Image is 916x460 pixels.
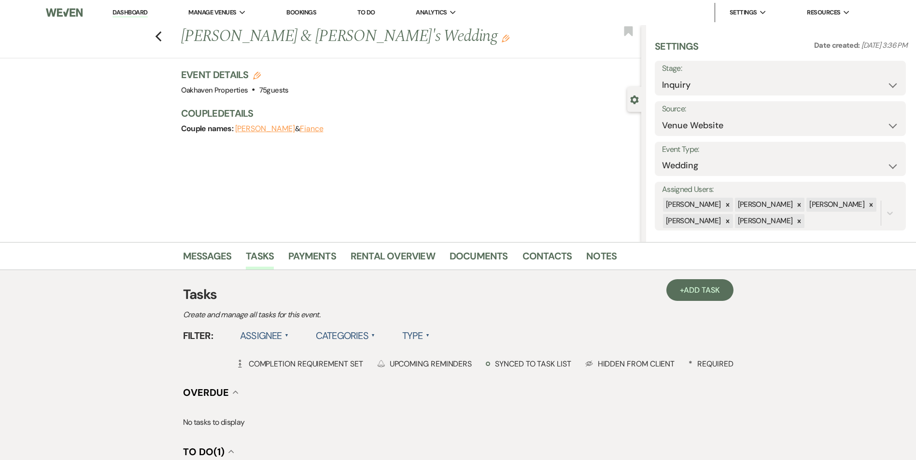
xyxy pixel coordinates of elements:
div: [PERSON_NAME] [735,214,794,228]
span: Overdue [183,386,229,399]
p: Create and manage all tasks for this event. [183,309,521,321]
button: Edit [502,34,509,42]
h3: Tasks [183,284,733,305]
div: Completion Requirement Set [236,359,363,369]
label: Assignee [240,327,289,344]
a: Documents [450,248,508,270]
span: Oakhaven Properties [181,85,248,95]
a: Payments [288,248,336,270]
span: ▲ [371,332,375,339]
button: [PERSON_NAME] [235,125,295,133]
div: [PERSON_NAME] [663,198,722,212]
span: & [235,124,324,134]
div: [PERSON_NAME] [735,198,794,212]
div: [PERSON_NAME] [806,198,866,212]
div: Hidden from Client [585,359,675,369]
label: Type [402,327,430,344]
span: Add Task [684,285,719,295]
a: +Add Task [666,279,733,301]
span: Date created: [814,41,861,50]
label: Source: [662,102,899,116]
label: Event Type: [662,143,899,157]
span: Settings [730,8,757,17]
span: Manage Venues [188,8,236,17]
a: Notes [586,248,617,270]
button: To Do(1) [183,447,234,457]
div: Required [689,359,733,369]
a: Bookings [286,8,316,16]
span: ▲ [285,332,289,339]
span: To Do (1) [183,446,225,458]
span: Filter: [183,328,213,343]
span: Couple names: [181,123,235,134]
h3: Couple Details [181,107,632,120]
span: Analytics [416,8,447,17]
label: Categories [316,327,375,344]
button: Fiance [300,125,324,133]
button: Close lead details [630,95,639,104]
a: Rental Overview [351,248,435,270]
img: Weven Logo [46,2,83,23]
button: Overdue [183,388,239,397]
div: Upcoming Reminders [377,359,472,369]
h3: Event Details [181,68,289,81]
h1: [PERSON_NAME] & [PERSON_NAME]'s Wedding [181,25,546,48]
label: Stage: [662,62,899,76]
span: [DATE] 3:36 PM [861,41,907,50]
p: No tasks to display [183,416,733,429]
a: Contacts [522,248,572,270]
div: Synced to task list [486,359,571,369]
a: Tasks [246,248,274,270]
a: Messages [183,248,232,270]
div: [PERSON_NAME] [663,214,722,228]
span: ▲ [426,332,430,339]
span: 75 guests [259,85,289,95]
a: To Do [357,8,375,16]
label: Assigned Users: [662,183,899,197]
h3: Settings [655,40,699,61]
a: Dashboard [113,8,147,17]
span: Resources [807,8,840,17]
